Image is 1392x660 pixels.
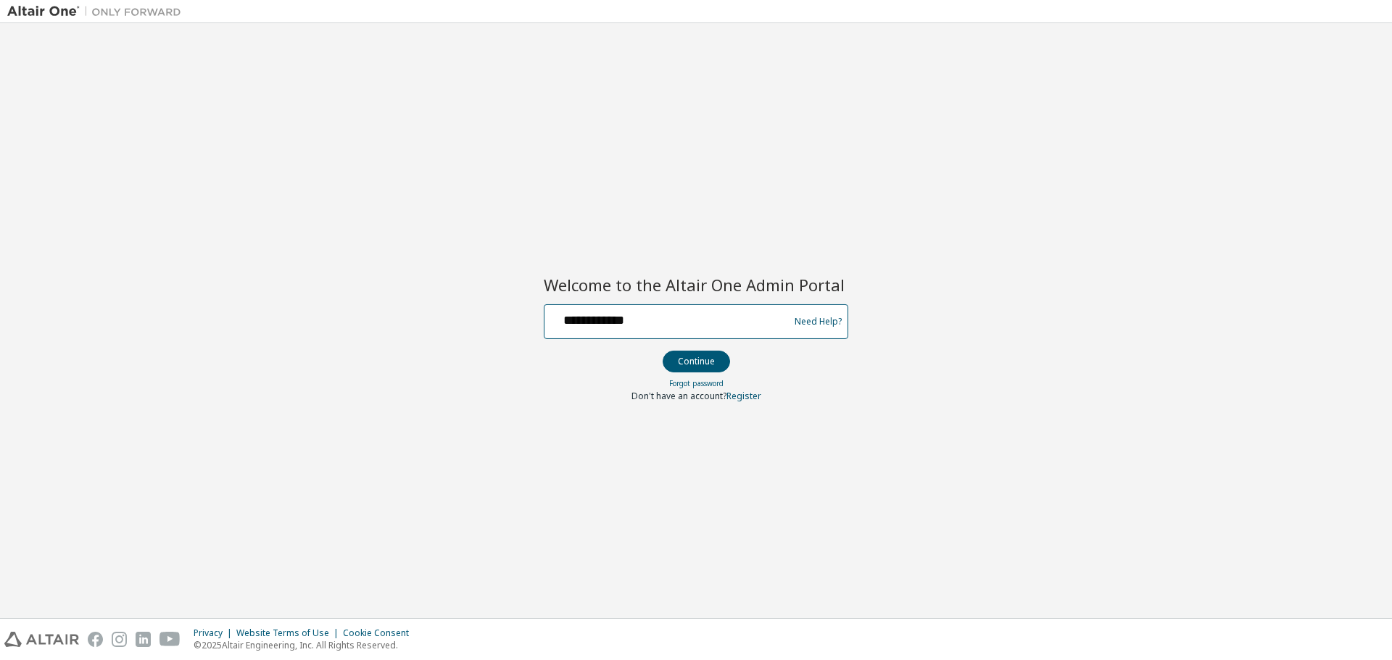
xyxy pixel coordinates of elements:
[631,390,726,402] span: Don't have an account?
[136,632,151,647] img: linkedin.svg
[194,639,418,651] p: © 2025 Altair Engineering, Inc. All Rights Reserved.
[726,390,761,402] a: Register
[343,627,418,639] div: Cookie Consent
[7,4,188,19] img: Altair One
[194,627,236,639] div: Privacy
[4,632,79,647] img: altair_logo.svg
[795,321,842,322] a: Need Help?
[112,632,127,647] img: instagram.svg
[544,275,848,295] h2: Welcome to the Altair One Admin Portal
[159,632,181,647] img: youtube.svg
[88,632,103,647] img: facebook.svg
[236,627,343,639] div: Website Terms of Use
[663,351,730,372] button: Continue
[669,378,724,388] a: Forgot password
